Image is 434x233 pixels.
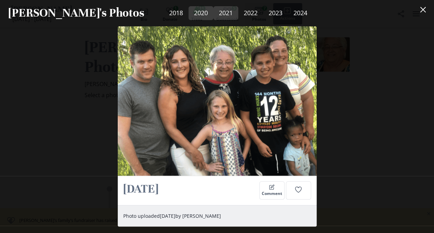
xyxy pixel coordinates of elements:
[238,6,263,20] a: 2022
[262,191,282,196] span: Comment
[288,6,313,20] a: 2024
[123,212,304,220] p: Photo uploaded by [PERSON_NAME]
[416,3,430,17] button: Close
[263,6,288,20] a: 2023
[259,181,284,199] button: Comment
[213,6,238,20] a: 2021
[8,6,144,20] h2: [PERSON_NAME]'s Photos
[123,181,257,197] h2: [DATE]
[164,6,189,20] a: 2018
[160,213,175,219] span: October 11, 2025
[189,6,213,20] a: 2020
